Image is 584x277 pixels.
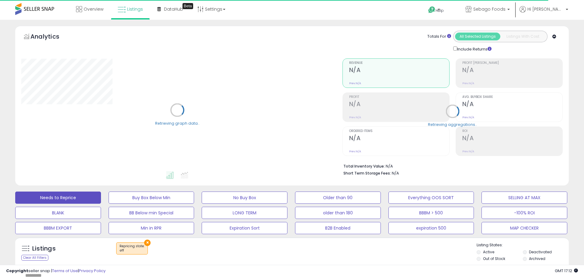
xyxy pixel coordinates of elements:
div: Retrieving graph data.. [155,120,200,126]
button: Older than 90 [295,192,381,204]
div: Tooltip anchor [182,3,193,9]
span: Hi [PERSON_NAME] [527,6,564,12]
button: B2B Enabled [295,222,381,234]
div: seller snap | | [6,268,106,274]
a: Hi [PERSON_NAME] [520,6,568,20]
button: Listings With Cost [500,33,545,40]
button: Expiration Sort [202,222,287,234]
span: Overview [84,6,103,12]
button: No Buy Box [202,192,287,204]
button: Buy Box Below Min [109,192,194,204]
button: Everything OOS SORT [388,192,474,204]
button: expiration 500 [388,222,474,234]
button: All Selected Listings [455,33,500,40]
button: Needs to Reprice [15,192,101,204]
button: older than 180 [295,207,381,219]
button: -100% ROI [481,207,567,219]
button: MAP CHECKER [481,222,567,234]
button: SELLING AT MAX [481,192,567,204]
div: Totals For [427,34,451,40]
span: Listings [127,6,143,12]
span: Sebago Foods [473,6,506,12]
div: Include Returns [449,45,499,52]
span: Help [436,8,444,13]
strong: Copyright [6,268,28,274]
a: Help [423,2,456,20]
button: BBBM > 500 [388,207,474,219]
button: Min in RPR [109,222,194,234]
i: Get Help [428,6,436,14]
button: LONG TERM [202,207,287,219]
div: Retrieving aggregations.. [428,122,477,127]
button: BLANK [15,207,101,219]
h5: Analytics [30,32,71,42]
span: DataHub [164,6,183,12]
button: BBBM EXPORT [15,222,101,234]
button: BB Below min Special [109,207,194,219]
